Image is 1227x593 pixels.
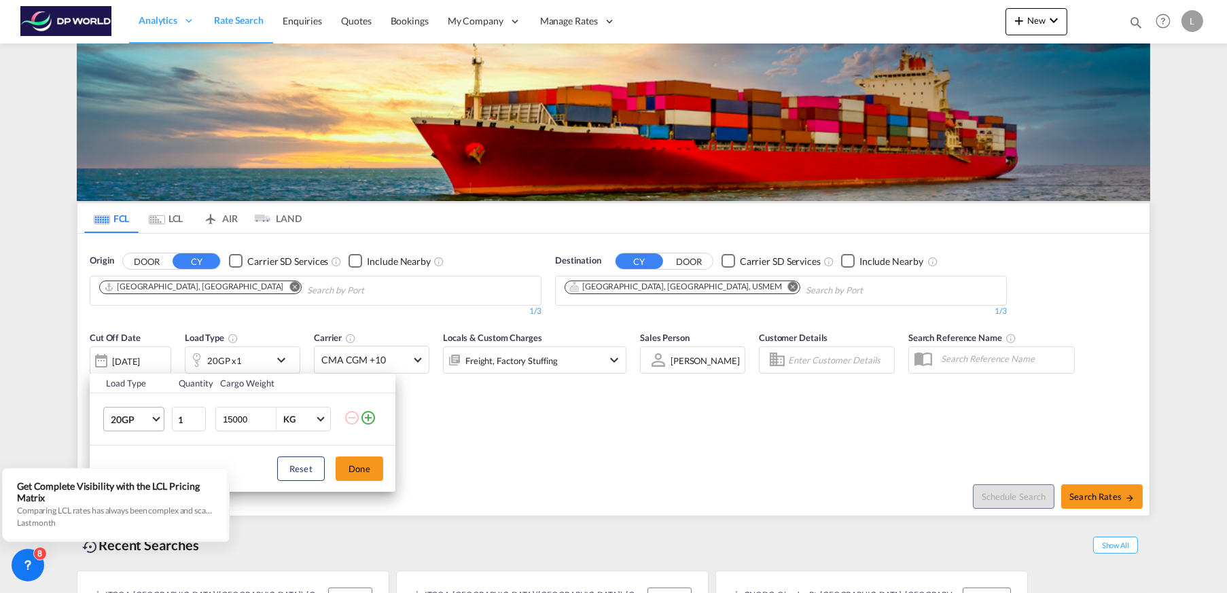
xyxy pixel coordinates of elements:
button: Done [336,456,383,481]
th: Quantity [171,374,213,393]
div: KG [283,414,296,425]
md-icon: icon-minus-circle-outline [344,410,360,426]
input: Qty [172,407,206,431]
md-icon: icon-plus-circle-outline [360,410,376,426]
th: Load Type [90,374,171,393]
div: Cargo Weight [220,377,336,389]
button: Reset [277,456,325,481]
input: Enter Weight [221,408,276,431]
md-select: Choose: 20GP [103,407,164,431]
span: 20GP [111,413,150,427]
